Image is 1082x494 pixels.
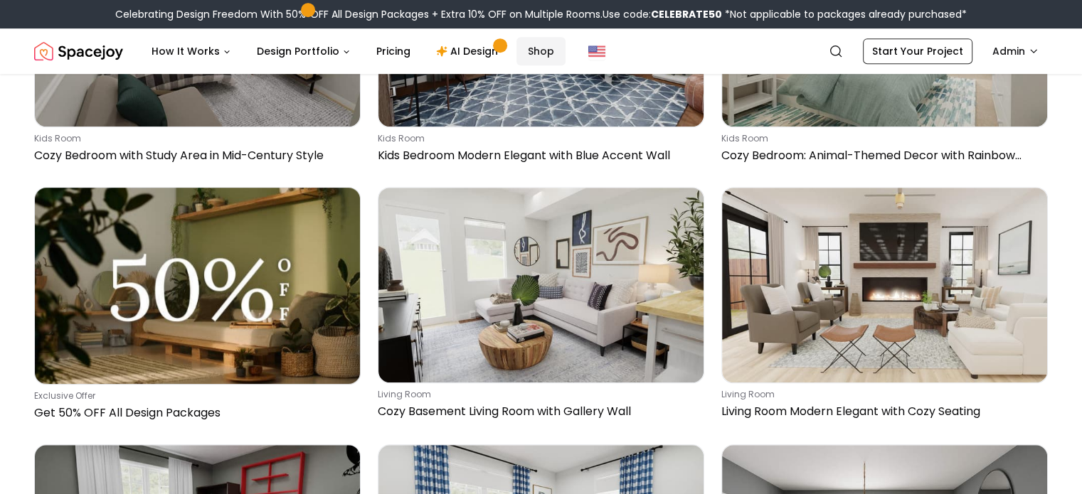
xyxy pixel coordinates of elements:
img: Spacejoy Logo [34,37,123,65]
p: kids room [34,133,355,144]
p: Cozy Basement Living Room with Gallery Wall [378,403,699,420]
p: kids room [721,133,1042,144]
p: Get 50% OFF All Design Packages [34,404,355,421]
nav: Global [34,28,1048,74]
p: Living Room Modern Elegant with Cozy Seating [721,403,1042,420]
p: Kids Bedroom Modern Elegant with Blue Accent Wall [378,147,699,164]
p: Cozy Bedroom with Study Area in Mid-Century Style [34,147,355,164]
p: living room [721,389,1042,400]
a: Cozy Basement Living Room with Gallery Wallliving roomCozy Basement Living Room with Gallery Wall [378,187,704,426]
a: Spacejoy [34,37,123,65]
img: United States [588,43,605,60]
p: kids room [378,133,699,144]
b: CELEBRATE50 [651,7,722,21]
a: Shop [516,37,566,65]
button: Admin [984,38,1048,64]
p: living room [378,389,699,400]
span: Use code: [603,7,722,21]
button: How It Works [140,37,243,65]
a: Start Your Project [863,38,972,64]
a: Living Room Modern Elegant with Cozy Seatingliving roomLiving Room Modern Elegant with Cozy Seating [721,187,1048,426]
img: Cozy Basement Living Room with Gallery Wall [378,188,704,382]
span: *Not applicable to packages already purchased* [722,7,967,21]
img: Get 50% OFF All Design Packages [35,188,360,383]
p: Cozy Bedroom: Animal-Themed Decor with Rainbow Accents [721,147,1042,164]
nav: Main [140,37,566,65]
a: Pricing [365,37,422,65]
a: Get 50% OFF All Design PackagesExclusive OfferGet 50% OFF All Design Packages [34,187,361,426]
img: Living Room Modern Elegant with Cozy Seating [722,188,1047,382]
div: Celebrating Design Freedom With 50% OFF All Design Packages + Extra 10% OFF on Multiple Rooms. [115,7,967,21]
button: Design Portfolio [245,37,362,65]
p: Exclusive Offer [34,390,355,402]
a: AI Design [425,37,514,65]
